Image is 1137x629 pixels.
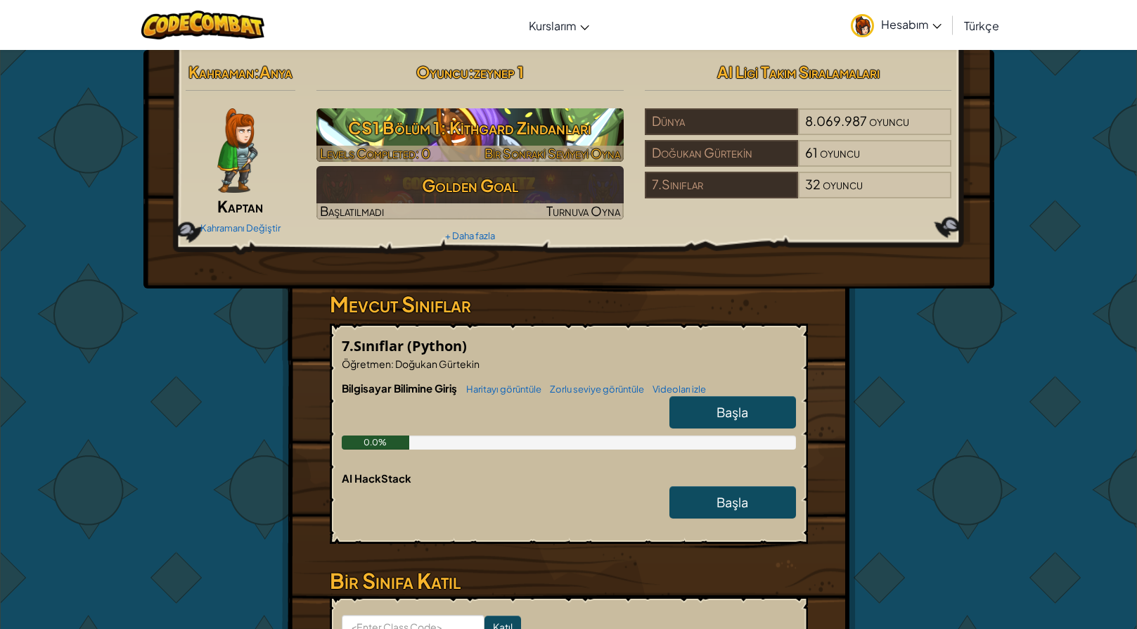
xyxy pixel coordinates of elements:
a: 7.Sınıflar32oyuncu [645,185,952,201]
span: Doğukan Gürtekin [394,357,480,370]
a: Kahramanı Değiştir [200,222,281,234]
img: captain-pose.png [217,108,257,193]
span: 8.069.987 [805,113,867,129]
span: Öğretmen [342,357,391,370]
div: 0.0% [342,436,410,450]
a: Zorlu seviye görüntüle [543,383,644,395]
a: Türkçe [957,6,1006,44]
h3: Golden Goal [316,170,624,201]
a: Başla [669,486,796,519]
div: Doğukan Gürtekin [645,140,798,167]
span: : [391,357,394,370]
span: Başla [717,404,748,420]
span: Oyuncu [416,62,468,82]
a: Haritayı görüntüle [459,383,541,395]
span: oyuncu [869,113,909,129]
a: Videoları izle [645,383,706,395]
span: Türkçe [964,18,999,33]
span: 61 [805,144,818,160]
span: Hesabım [881,17,942,32]
a: + Daha fazla [445,230,495,241]
span: Kurslarım [529,18,577,33]
span: 32 [805,176,821,192]
h3: CS1 Bölüm 1: Kithgard Zindanları [316,112,624,144]
span: AI Ligi Takım Sıralamaları [717,62,880,82]
a: Golden GoalBaşlatılmadıTurnuva Oyna [316,166,624,220]
h3: Bir Sınıfa Katıl [330,565,808,597]
img: CodeCombat logo [141,11,264,39]
a: Doğukan Gürtekin61oyuncu [645,153,952,170]
a: Bir Sonraki Seviyeyi Oyna [316,108,624,162]
div: 7.Sınıflar [645,172,798,198]
span: Turnuva Oyna [546,203,620,219]
span: Bir Sonraki Seviyeyi Oyna [484,145,620,161]
span: : [468,62,474,82]
span: Başla [717,494,748,510]
span: Levels Completed: 0 [320,145,430,161]
span: Kaptan [217,196,263,216]
span: Bilgisayar Bilimine Giriş [342,381,459,395]
span: 7.Sınıflar [342,336,407,355]
span: (Python) [407,336,467,355]
img: Golden Goal [316,166,624,220]
img: CS1 Bölüm 1: Kithgard Zindanları [316,108,624,162]
a: Dünya8.069.987oyuncu [645,122,952,138]
a: Hesabım [844,3,949,47]
img: avatar [851,14,874,37]
span: Başlatılmadı [320,203,384,219]
h3: Mevcut Sınıflar [330,288,808,320]
span: oyuncu [823,176,863,192]
span: Kahraman [188,62,254,82]
div: Dünya [645,108,798,135]
span: Anya [259,62,293,82]
span: : [254,62,259,82]
span: AI HackStack [342,471,411,485]
span: oyuncu [820,144,860,160]
a: Kurslarım [522,6,596,44]
span: zeynep 1 [474,62,524,82]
